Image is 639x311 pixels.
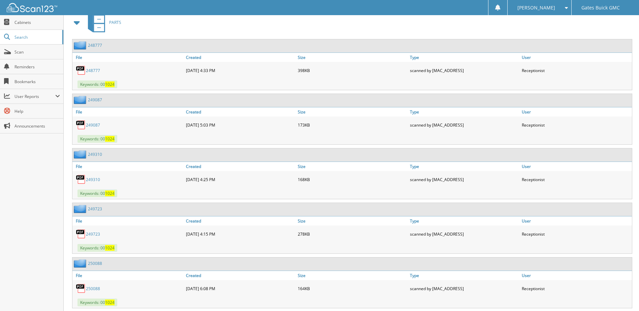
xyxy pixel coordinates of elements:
[77,189,117,197] span: Keywords: 00
[74,259,88,268] img: folder2.png
[72,107,184,116] a: File
[408,53,520,62] a: Type
[86,177,100,182] a: 249310
[296,216,408,226] a: Size
[184,118,296,132] div: [DATE] 5:03 PM
[296,227,408,241] div: 278KB
[184,216,296,226] a: Created
[296,53,408,62] a: Size
[14,94,55,99] span: User Reports
[184,107,296,116] a: Created
[86,286,100,291] a: 250088
[184,282,296,295] div: [DATE] 6:08 PM
[520,118,632,132] div: Receptionist
[74,41,88,49] img: folder2.png
[605,279,639,311] iframe: Chat Widget
[296,64,408,77] div: 398KB
[76,229,86,239] img: PDF.png
[14,64,60,70] span: Reminders
[296,107,408,116] a: Size
[72,271,184,280] a: File
[88,206,102,212] a: 249723
[105,136,115,142] span: 1024
[105,81,115,87] span: 1024
[520,162,632,171] a: User
[88,261,102,266] a: 250088
[184,162,296,171] a: Created
[7,3,57,12] img: scan123-logo-white.svg
[76,174,86,184] img: PDF.png
[520,173,632,186] div: Receptionist
[86,122,100,128] a: 249087
[520,271,632,280] a: User
[517,6,555,10] span: [PERSON_NAME]
[76,120,86,130] img: PDF.png
[72,216,184,226] a: File
[408,173,520,186] div: scanned by [MAC_ADDRESS]
[72,53,184,62] a: File
[77,80,117,88] span: Keywords: 00
[520,64,632,77] div: Receptionist
[14,79,60,84] span: Bookmarks
[14,108,60,114] span: Help
[408,282,520,295] div: scanned by [MAC_ADDRESS]
[408,107,520,116] a: Type
[520,216,632,226] a: User
[184,271,296,280] a: Created
[296,118,408,132] div: 173KB
[581,6,620,10] span: Gates Buick GMC
[184,227,296,241] div: [DATE] 4:15 PM
[84,9,121,36] a: PARTS
[88,151,102,157] a: 249310
[408,162,520,171] a: Type
[408,64,520,77] div: scanned by [MAC_ADDRESS]
[520,282,632,295] div: Receptionist
[296,282,408,295] div: 164KB
[184,64,296,77] div: [DATE] 4:33 PM
[74,150,88,159] img: folder2.png
[520,227,632,241] div: Receptionist
[109,20,121,25] span: PARTS
[76,283,86,293] img: PDF.png
[14,49,60,55] span: Scan
[74,96,88,104] img: folder2.png
[184,173,296,186] div: [DATE] 4:25 PM
[105,300,115,305] span: 1024
[86,68,100,73] a: 248777
[88,42,102,48] a: 248777
[408,227,520,241] div: scanned by [MAC_ADDRESS]
[74,205,88,213] img: folder2.png
[520,53,632,62] a: User
[408,118,520,132] div: scanned by [MAC_ADDRESS]
[72,162,184,171] a: File
[77,135,117,143] span: Keywords: 00
[14,34,59,40] span: Search
[520,107,632,116] a: User
[77,244,117,252] span: Keywords: 00
[296,271,408,280] a: Size
[296,162,408,171] a: Size
[77,299,117,306] span: Keywords: 00
[14,20,60,25] span: Cabinets
[14,123,60,129] span: Announcements
[105,191,115,196] span: 1024
[86,231,100,237] a: 249723
[184,53,296,62] a: Created
[296,173,408,186] div: 168KB
[408,216,520,226] a: Type
[105,245,115,251] span: 1024
[88,97,102,103] a: 249087
[408,271,520,280] a: Type
[76,65,86,75] img: PDF.png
